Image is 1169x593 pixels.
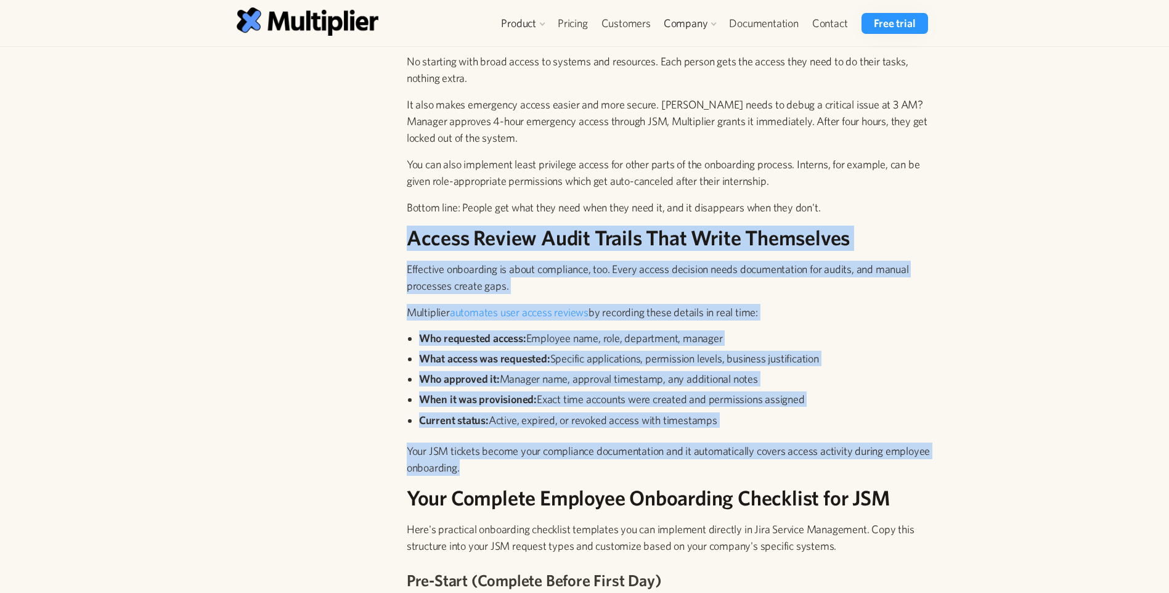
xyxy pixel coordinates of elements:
p: You can also implement least privilege access for other parts of the onboarding process. Interns,... [407,156,933,189]
div: Company [658,13,723,34]
div: Product [495,13,551,34]
p: Bottom line: People get what they need when they need it, and it disappears when they don't. [407,199,933,216]
strong: Who requested access: [419,332,526,345]
div: Product [501,16,536,31]
p: It also makes emergency access easier and more secure. [PERSON_NAME] needs to debug a critical is... [407,96,933,146]
a: automates user access reviews [450,306,589,319]
p: Multiplier by recording these details in real time: [407,304,933,321]
h2: Your Complete Employee Onboarding Checklist for JSM [407,486,933,511]
li: Manager name, approval timestamp, any additional notes [419,371,933,386]
p: No starting with broad access to systems and resources. Each person gets the access they need to ... [407,53,933,86]
li: Active, expired, or revoked access with timestamps [419,412,933,428]
a: Customers [595,13,658,34]
strong: When it was provisioned: [419,393,537,406]
h2: Access Review Audit Trails That Write Themselves [407,226,933,251]
strong: Pre-Start (Complete Before First Day) [407,571,662,589]
strong: Who approved it: [419,372,500,385]
a: Contact [805,13,855,34]
p: Effective onboarding is about compliance, too. Every access decision needs documentation for audi... [407,261,933,294]
strong: Current status: [419,414,489,427]
p: Here's practical onboarding checklist templates you can implement directly in Jira Service Manage... [407,521,933,554]
a: Documentation [722,13,805,34]
strong: What access was requested: [419,352,550,365]
div: Company [664,16,708,31]
li: Specific applications, permission levels, business justification [419,351,933,366]
a: Pricing [551,13,595,34]
li: Employee name, role, department, manager [419,330,933,346]
p: Your JSM tickets become your compliance documentation and it automatically covers access activity... [407,443,933,476]
a: Free trial [861,13,927,34]
li: Exact time accounts were created and permissions assigned [419,391,933,407]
